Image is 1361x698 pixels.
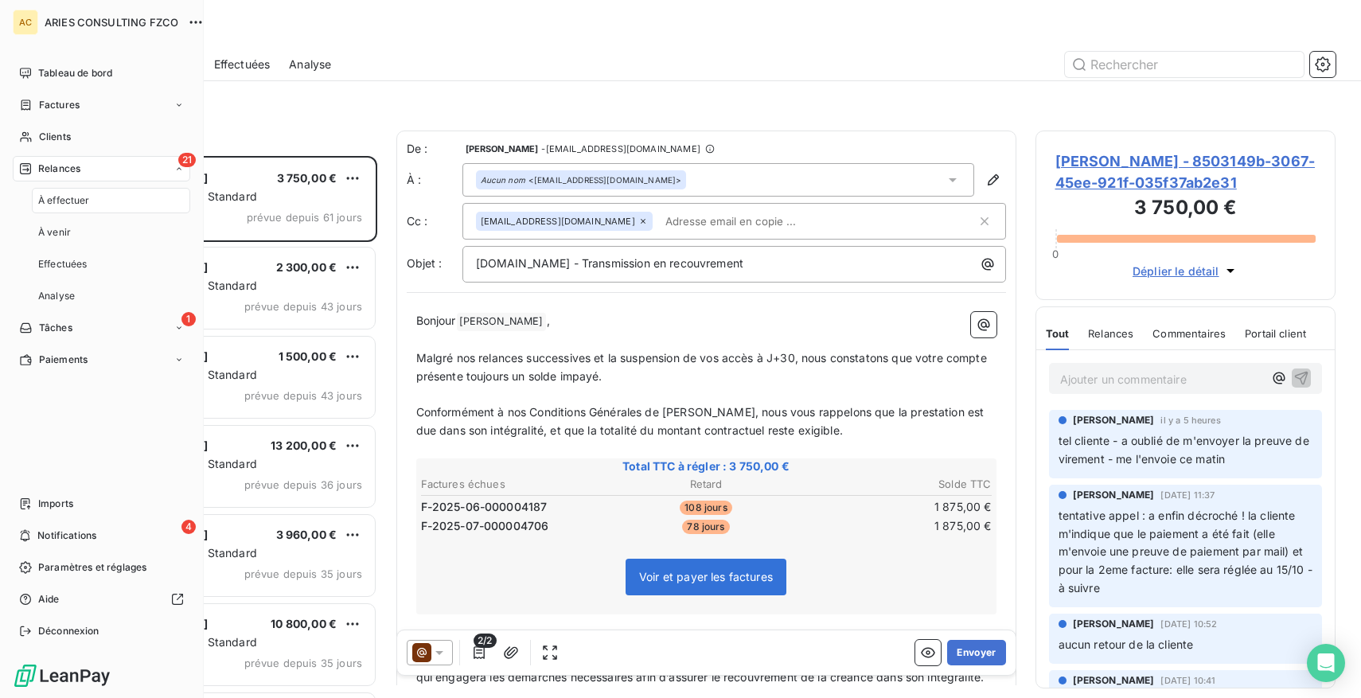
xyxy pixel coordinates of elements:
span: F-2025-06-000004187 [421,499,548,515]
span: il y a 5 heures [1160,415,1220,425]
th: Solde TTC [802,476,992,493]
span: Bonjour [416,314,456,327]
span: Déconnexion [38,624,99,638]
span: Factures [39,98,80,112]
span: À effectuer [38,193,90,208]
th: Factures échues [420,476,610,493]
span: Aide [38,592,60,606]
span: Déplier le détail [1133,263,1219,279]
h3: 3 750,00 € [1055,193,1316,225]
span: aucun retour de la cliente [1059,638,1194,651]
span: 4 [181,520,196,534]
span: Paiements [39,353,88,367]
span: Notifications [37,528,96,543]
img: Logo LeanPay [13,663,111,688]
span: [PERSON_NAME] [466,144,539,154]
span: [PERSON_NAME] [457,313,546,331]
label: Cc : [407,213,462,229]
span: Conformément à nos Conditions Générales de [PERSON_NAME], nous vous rappelons que la prestation e... [416,405,988,437]
span: Relances [1088,327,1133,340]
span: [PERSON_NAME] [1073,488,1155,502]
span: 1 500,00 € [279,349,337,363]
div: Open Intercom Messenger [1307,644,1345,682]
span: [PERSON_NAME] [1073,413,1155,427]
div: <[EMAIL_ADDRESS][DOMAIN_NAME]> [481,174,682,185]
span: Tâches [39,321,72,335]
span: Paramètres et réglages [38,560,146,575]
span: 78 jours [682,520,729,534]
span: 13 200,00 € [271,439,337,452]
div: AC [13,10,38,35]
td: 1 875,00 € [802,517,992,535]
span: Analyse [38,289,75,303]
th: Retard [611,476,801,493]
span: 108 jours [680,501,731,515]
span: [EMAIL_ADDRESS][DOMAIN_NAME] [481,216,635,226]
span: 21 [178,153,196,167]
label: À : [407,172,462,188]
span: 10 800,00 € [271,617,337,630]
span: À venir [38,225,71,240]
span: 2 300,00 € [276,260,337,274]
span: - [EMAIL_ADDRESS][DOMAIN_NAME] [541,144,700,154]
span: [DATE] 11:37 [1160,490,1215,500]
span: prévue depuis 43 jours [244,389,362,402]
span: Objet : [407,256,443,270]
span: Commentaires [1152,327,1226,340]
span: Total TTC à régler : 3 750,00 € [419,458,994,474]
span: 3 750,00 € [277,171,337,185]
span: Malgré nos relances successives et la suspension de vos accès à J+30, nous constatons que votre c... [416,351,990,383]
div: grid [76,156,377,698]
span: [DATE] 10:41 [1160,676,1215,685]
span: [PERSON_NAME] [1073,673,1155,688]
span: ARIES CONSULTING FZCO [45,16,178,29]
span: [DATE] 10:52 [1160,619,1217,629]
span: [PERSON_NAME] - 8503149b-3067-45ee-921f-035f37ab2e31 [1055,150,1316,193]
td: 1 875,00 € [802,498,992,516]
span: prévue depuis 36 jours [244,478,362,491]
span: tel cliente - a oublié de m'envoyer la preuve de virement - me l'envoie ce matin [1059,434,1312,466]
a: Aide [13,587,190,612]
span: 2/2 [474,634,496,648]
span: 3 960,00 € [276,528,337,541]
span: Effectuées [38,257,88,271]
span: Tableau de bord [38,66,112,80]
span: Relances [38,162,80,176]
span: prévue depuis 35 jours [244,657,362,669]
span: , [547,314,550,327]
span: [PERSON_NAME] [1073,617,1155,631]
span: prévue depuis 35 jours [244,567,362,580]
span: prévue depuis 61 jours [247,211,362,224]
input: Rechercher [1065,52,1304,77]
span: Clients [39,130,71,144]
em: Aucun nom [481,174,525,185]
span: Tout [1046,327,1070,340]
span: De : [407,141,462,157]
span: 1 [181,312,196,326]
span: [DOMAIN_NAME] - Transmission en recouvrement [476,256,744,270]
input: Adresse email en copie ... [659,209,843,233]
span: tentative appel : a enfin décroché ! la cliente m'indique que le paiement a été fait (elle m'envo... [1059,509,1316,595]
span: Portail client [1245,327,1306,340]
span: Imports [38,497,73,511]
span: F-2025-07-000004706 [421,518,549,534]
button: Déplier le détail [1128,262,1243,280]
span: 0 [1052,248,1059,260]
span: Effectuées [214,57,271,72]
button: Envoyer [947,640,1005,665]
span: Analyse [289,57,331,72]
span: prévue depuis 43 jours [244,300,362,313]
span: Voir et payer les factures [639,570,773,583]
